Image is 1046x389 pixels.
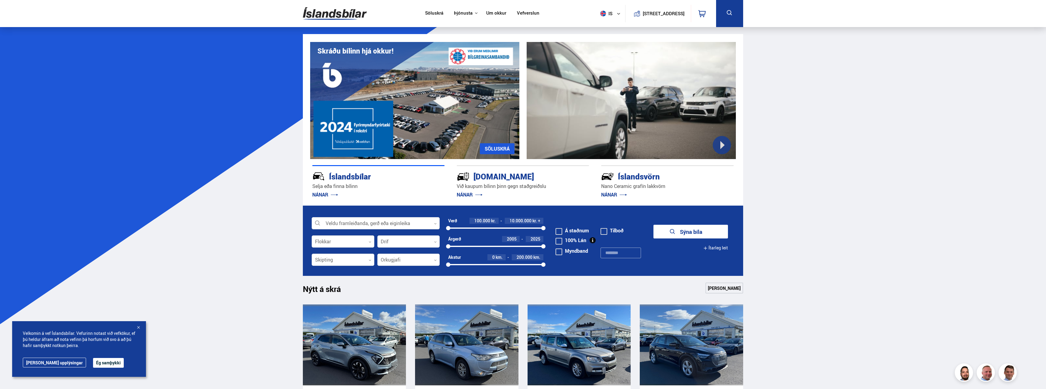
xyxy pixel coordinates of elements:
button: is [598,5,625,23]
span: km. [496,255,503,260]
a: NÁNAR [457,191,483,198]
button: Ég samþykki [93,358,124,368]
div: Íslandsvörn [601,171,712,181]
div: [DOMAIN_NAME] [457,171,567,181]
p: Selja eða finna bílinn [312,183,445,190]
img: FbJEzSuNWCJXmdc-.webp [999,364,1018,383]
span: km. [533,255,540,260]
img: siFngHWaQ9KaOqBr.png [978,364,996,383]
img: G0Ugv5HjCgRt.svg [303,4,367,23]
img: -Svtn6bYgwAsiwNX.svg [601,170,614,183]
h1: Nýtt á skrá [303,284,352,297]
label: Tilboð [601,228,624,233]
div: Akstur [448,255,461,260]
span: 100.000 [474,218,490,224]
a: Um okkur [486,10,506,17]
p: Við kaupum bílinn þinn gegn staðgreiðslu [457,183,589,190]
a: NÁNAR [601,191,627,198]
a: [PERSON_NAME] upplýsingar [23,358,86,367]
span: + [538,218,540,223]
img: JRvxyua_JYH6wB4c.svg [312,170,325,183]
img: eKx6w-_Home_640_.png [310,42,519,159]
span: Velkomin á vef Íslandsbílar. Vefurinn notast við vefkökur, ef þú heldur áfram að nota vefinn þá h... [23,330,135,349]
a: SÖLUSKRÁ [480,143,514,154]
img: svg+xml;base64,PHN2ZyB4bWxucz0iaHR0cDovL3d3dy53My5vcmcvMjAwMC9zdmciIHdpZHRoPSI1MTIiIGhlaWdodD0iNT... [600,11,606,16]
img: nhp88E3Fdnt1Opn2.png [956,364,974,383]
span: 200.000 [517,254,532,260]
span: kr. [532,218,537,223]
div: Íslandsbílar [312,171,423,181]
h1: Skráðu bílinn hjá okkur! [317,47,393,55]
label: Á staðnum [556,228,589,233]
a: [PERSON_NAME] [705,283,743,293]
button: Þjónusta [454,10,473,16]
span: kr. [491,218,496,223]
label: 100% Lán [556,238,586,243]
p: Nano Ceramic grafín lakkvörn [601,183,733,190]
span: 2005 [507,236,517,242]
img: tr5P-W3DuiFaO7aO.svg [457,170,469,183]
span: 0 [492,254,495,260]
a: Söluskrá [425,10,443,17]
button: Ítarleg leit [703,241,728,255]
span: 2025 [531,236,540,242]
div: Verð [448,218,457,223]
button: [STREET_ADDRESS] [645,11,682,16]
div: Árgerð [448,237,461,241]
button: Sýna bíla [653,225,728,238]
a: NÁNAR [312,191,338,198]
label: Myndband [556,248,588,253]
span: is [598,11,613,16]
a: Vefverslun [517,10,539,17]
span: 10.000.000 [510,218,532,224]
a: [STREET_ADDRESS] [629,5,688,22]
